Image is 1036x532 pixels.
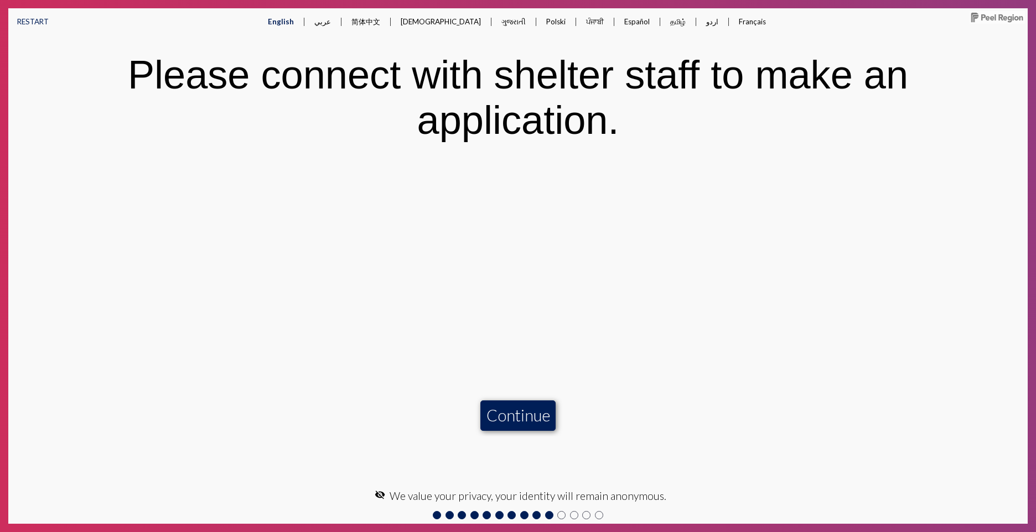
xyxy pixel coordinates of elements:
[8,8,58,35] button: RESTART
[480,400,556,431] button: Continue
[697,8,727,35] button: اردو
[661,8,695,35] button: தமிழ்
[259,8,303,35] button: English
[615,8,659,35] button: Español
[343,8,389,36] button: 简体中文
[390,489,666,502] span: We value your privacy, your identity will remain anonymous.
[375,489,385,500] mat-icon: visibility_off
[537,8,574,35] button: Polski
[24,52,1012,143] div: Please connect with shelter staff to make an application.
[392,8,490,35] button: [DEMOGRAPHIC_DATA]
[970,11,1025,24] img: Peel-Region-horiz-notag-K.jpg
[577,8,613,35] button: ਪੰਜਾਬੀ
[730,8,775,35] button: Français
[305,8,340,35] button: عربي
[493,8,535,35] button: ગુજરાતી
